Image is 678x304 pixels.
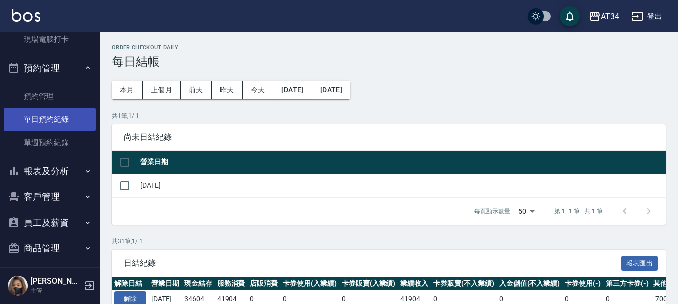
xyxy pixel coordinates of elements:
[4,85,96,108] a: 預約管理
[215,277,248,290] th: 服務消費
[149,277,182,290] th: 營業日期
[112,277,149,290] th: 解除日結
[4,158,96,184] button: 報表及分析
[212,81,243,99] button: 昨天
[4,210,96,236] button: 員工及薪資
[585,6,623,27] button: AT34
[112,44,666,51] h2: Order checkout daily
[627,7,666,26] button: 登出
[181,81,212,99] button: 前天
[124,258,621,268] span: 日結紀錄
[112,55,666,69] h3: 每日結帳
[243,81,274,99] button: 今天
[138,174,666,197] td: [DATE]
[12,9,40,22] img: Logo
[398,277,431,290] th: 業績收入
[497,277,563,290] th: 入金儲值(不入業績)
[621,256,658,271] button: 報表匯出
[4,55,96,81] button: 預約管理
[247,277,280,290] th: 店販消費
[339,277,398,290] th: 卡券販賣(入業績)
[474,207,510,216] p: 每頁顯示數量
[560,6,580,26] button: save
[182,277,215,290] th: 現金結存
[4,28,96,51] a: 現場電腦打卡
[4,108,96,131] a: 單日預約紀錄
[431,277,497,290] th: 卡券販賣(不入業績)
[30,276,81,286] h5: [PERSON_NAME]
[601,10,619,23] div: AT34
[124,132,654,142] span: 尚未日結紀錄
[312,81,350,99] button: [DATE]
[112,237,666,246] p: 共 31 筆, 1 / 1
[4,235,96,261] button: 商品管理
[138,151,666,174] th: 營業日期
[554,207,603,216] p: 第 1–1 筆 共 1 筆
[30,286,81,295] p: 主管
[562,277,603,290] th: 卡券使用(-)
[8,276,28,296] img: Person
[514,198,538,225] div: 50
[4,184,96,210] button: 客戶管理
[280,277,339,290] th: 卡券使用(入業績)
[112,81,143,99] button: 本月
[4,131,96,154] a: 單週預約紀錄
[273,81,312,99] button: [DATE]
[603,277,651,290] th: 第三方卡券(-)
[112,111,666,120] p: 共 1 筆, 1 / 1
[621,258,658,267] a: 報表匯出
[4,261,96,287] button: 紅利點數設定
[143,81,181,99] button: 上個月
